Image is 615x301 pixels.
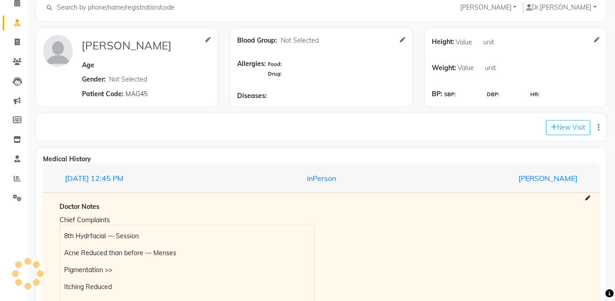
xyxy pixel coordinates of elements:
[530,91,539,99] span: HR:
[444,91,456,99] span: SBP:
[124,87,202,101] input: Patient Code
[234,173,409,184] div: inPerson
[523,2,599,13] button: Dr.[PERSON_NAME]
[546,120,590,135] button: New Visit
[80,35,201,56] input: Name
[82,89,124,99] span: Patient Code:
[43,35,73,67] img: profile
[454,35,482,49] input: Value
[237,59,266,78] span: Allergies:
[60,215,315,225] div: Chief Complaints
[43,154,599,164] div: Medical History
[82,61,94,69] span: Age
[456,61,484,75] input: Value
[52,170,590,187] button: [DATE]12:45 PMinPerson[PERSON_NAME]
[237,36,277,45] span: Blood Group:
[64,282,310,292] p: Itching Reduced
[409,173,584,184] div: [PERSON_NAME]
[432,89,442,99] span: BP:
[237,91,267,101] span: Diseases:
[91,174,124,183] span: 12:45 PM
[268,71,282,77] span: Drug:
[432,61,456,75] span: Weight:
[56,2,182,13] input: Search by phone/name/registration/code
[482,35,509,49] input: unit
[487,91,499,99] span: DBP:
[64,231,310,241] p: 8th Hydrfacial — Session
[457,2,520,13] button: [PERSON_NAME]
[484,61,511,75] input: unit
[65,174,89,183] span: [DATE]
[82,75,106,84] span: Gender:
[432,35,454,49] span: Height:
[64,248,310,258] p: Acne Reduced than before — Menses
[60,202,583,212] div: Doctor Notes
[526,3,540,11] span: Dr.
[268,61,282,67] span: Food:
[64,265,310,275] p: Pigmentation >>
